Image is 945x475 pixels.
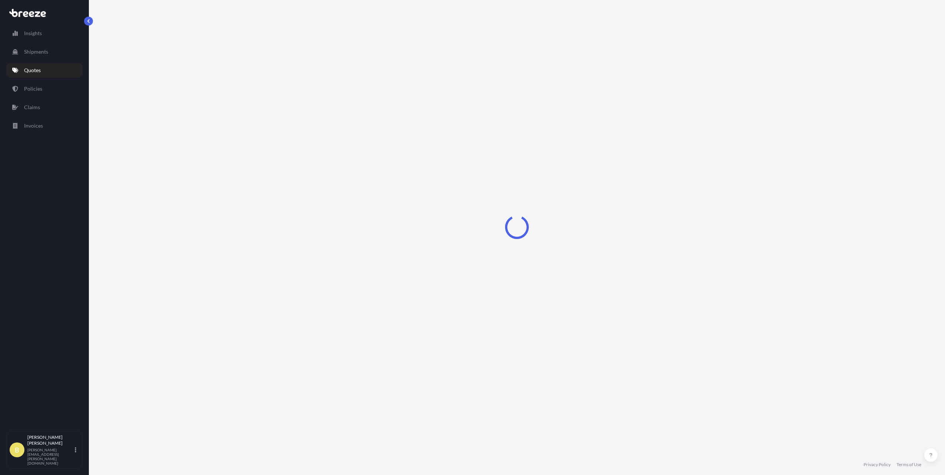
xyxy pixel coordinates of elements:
[896,462,921,468] a: Terms of Use
[6,63,83,78] a: Quotes
[6,118,83,133] a: Invoices
[24,48,48,55] p: Shipments
[864,462,891,468] a: Privacy Policy
[6,100,83,115] a: Claims
[15,446,19,454] span: B
[24,85,42,92] p: Policies
[24,122,43,129] p: Invoices
[27,434,73,446] p: [PERSON_NAME] [PERSON_NAME]
[6,44,83,59] a: Shipments
[27,448,73,465] p: [PERSON_NAME][EMAIL_ADDRESS][PERSON_NAME][DOMAIN_NAME]
[24,67,41,74] p: Quotes
[24,104,40,111] p: Claims
[24,30,42,37] p: Insights
[6,81,83,96] a: Policies
[6,26,83,41] a: Insights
